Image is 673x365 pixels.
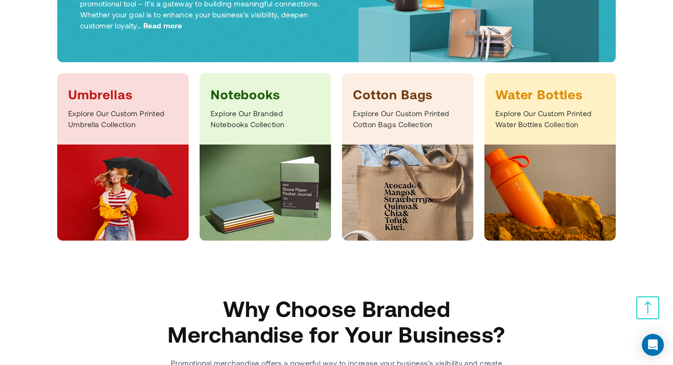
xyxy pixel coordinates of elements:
[642,334,664,356] div: Open Intercom Messenger
[143,20,182,31] span: Read more
[342,145,473,241] img: Bags Category
[165,295,508,347] h2: Why Choose Branded Merchandise for Your Business?
[211,86,320,102] h3: Notebooks
[68,86,178,102] h3: Umbrellas
[353,108,462,130] p: Explore Our Custom Printed Cotton Bags Collection
[495,86,605,102] h3: Water Bottles
[484,73,616,241] a: Water Bottles Explore Our Custom Printed Water Bottles Collection
[57,145,189,241] img: Umbrellas Category
[495,108,605,130] p: Explore Our Custom Printed Water Bottles Collection
[68,108,178,130] p: Explore Our Custom Printed Umbrella Collection
[200,145,331,241] img: Notebooks Category
[342,73,473,241] a: Cotton Bags Explore Our Custom Printed Cotton Bags Collection
[200,73,331,241] a: Notebooks Explore Our Branded Notebooks Collection
[353,86,462,102] h3: Cotton Bags
[484,145,616,241] img: Bottles Category
[57,73,189,241] a: Umbrellas Explore Our Custom Printed Umbrella Collection
[211,108,320,130] p: Explore Our Branded Notebooks Collection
